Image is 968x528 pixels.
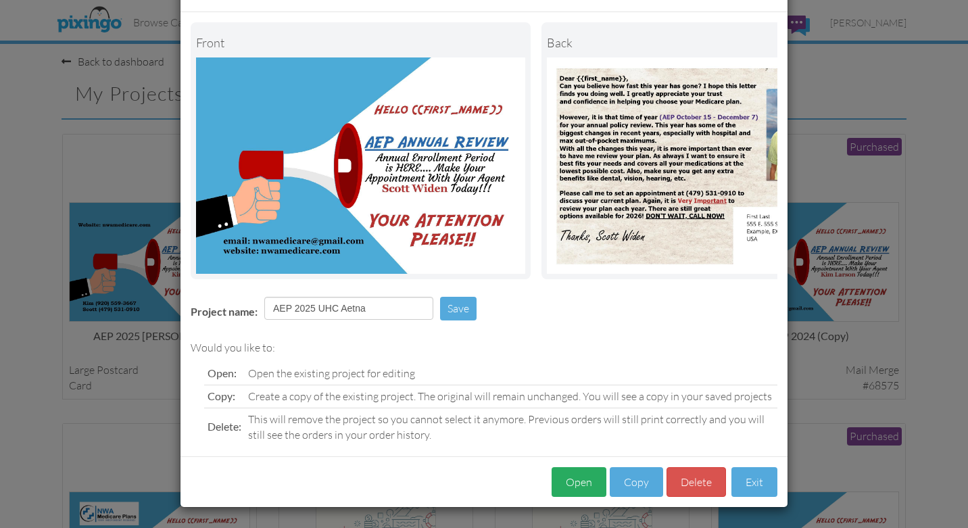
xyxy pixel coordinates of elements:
div: back [547,28,876,57]
div: Front [196,28,525,57]
span: Open: [208,366,237,379]
td: This will remove the project so you cannot select it anymore. Previous orders will still print co... [245,408,777,446]
button: Exit [731,467,777,498]
img: Landscape Image [196,57,525,274]
label: Project name: [191,304,258,320]
td: Open the existing project for editing [245,362,777,385]
button: Delete [667,467,726,498]
img: Portrait Image [547,57,876,274]
button: Copy [610,467,663,498]
div: Would you like to: [191,340,777,356]
input: Enter project name [264,297,433,320]
button: Open [552,467,606,498]
span: Delete: [208,420,241,433]
td: Create a copy of the existing project. The original will remain unchanged. You will see a copy in... [245,385,777,408]
button: Save [440,297,477,320]
span: Copy: [208,389,235,402]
